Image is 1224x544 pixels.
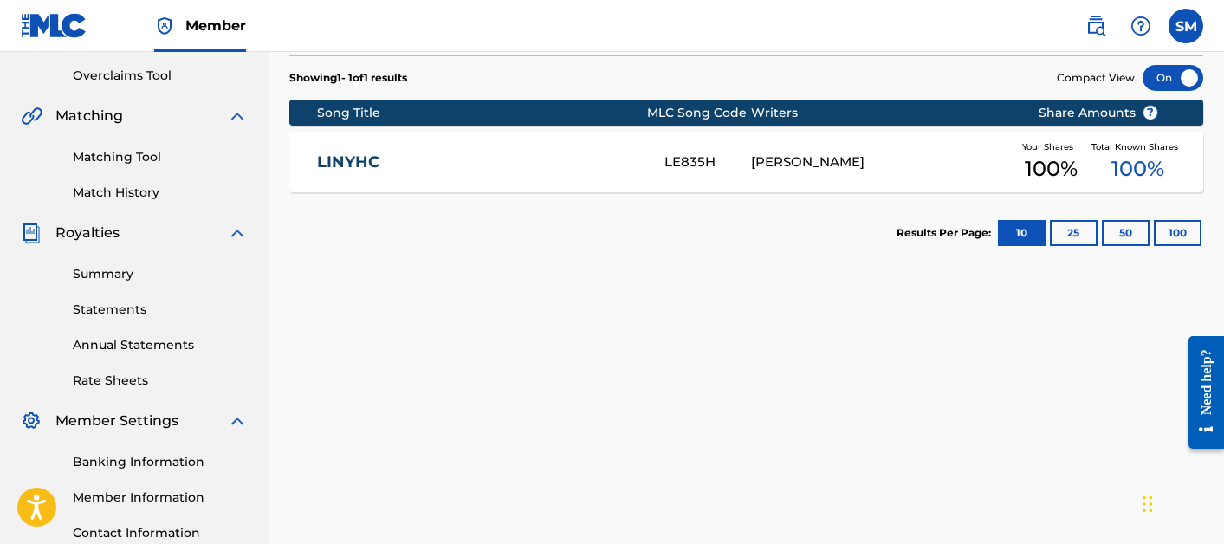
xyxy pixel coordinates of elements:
a: Matching Tool [73,148,248,166]
a: Statements [73,301,248,319]
a: Summary [73,265,248,283]
span: Matching [55,106,123,126]
img: Member Settings [21,411,42,431]
span: Royalties [55,223,120,243]
a: Overclaims Tool [73,67,248,85]
a: Match History [73,184,248,202]
img: search [1085,16,1106,36]
p: Showing 1 - 1 of 1 results [289,70,407,86]
span: Member [185,16,246,36]
img: help [1130,16,1151,36]
img: Top Rightsholder [154,16,175,36]
iframe: Resource Center [1175,323,1224,463]
button: 50 [1102,220,1150,246]
div: Song Title [317,104,647,122]
a: Contact Information [73,524,248,542]
img: expand [227,106,248,126]
div: LE835H [664,152,751,172]
a: Member Information [73,489,248,507]
span: Total Known Shares [1091,140,1185,153]
span: Your Shares [1022,140,1080,153]
span: Share Amounts [1039,104,1158,122]
button: 100 [1154,220,1201,246]
img: expand [227,223,248,243]
span: 100 % [1025,153,1078,185]
span: Member Settings [55,411,178,431]
div: User Menu [1169,9,1203,43]
div: MLC Song Code [647,104,751,122]
a: Annual Statements [73,336,248,354]
a: LINYHC [317,152,641,172]
a: Rate Sheets [73,372,248,390]
button: 25 [1050,220,1098,246]
a: Public Search [1078,9,1113,43]
img: MLC Logo [21,13,87,38]
span: ? [1143,106,1157,120]
iframe: Chat Widget [1137,461,1224,544]
div: Help [1124,9,1158,43]
span: Compact View [1057,70,1135,86]
span: 100 % [1111,153,1164,185]
img: Matching [21,106,42,126]
div: Drag [1143,478,1153,530]
div: Writers [751,104,1012,122]
img: Royalties [21,223,42,243]
div: [PERSON_NAME] [751,152,1012,172]
a: Banking Information [73,453,248,471]
button: 10 [998,220,1046,246]
img: expand [227,411,248,431]
p: Results Per Page: [897,225,995,241]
